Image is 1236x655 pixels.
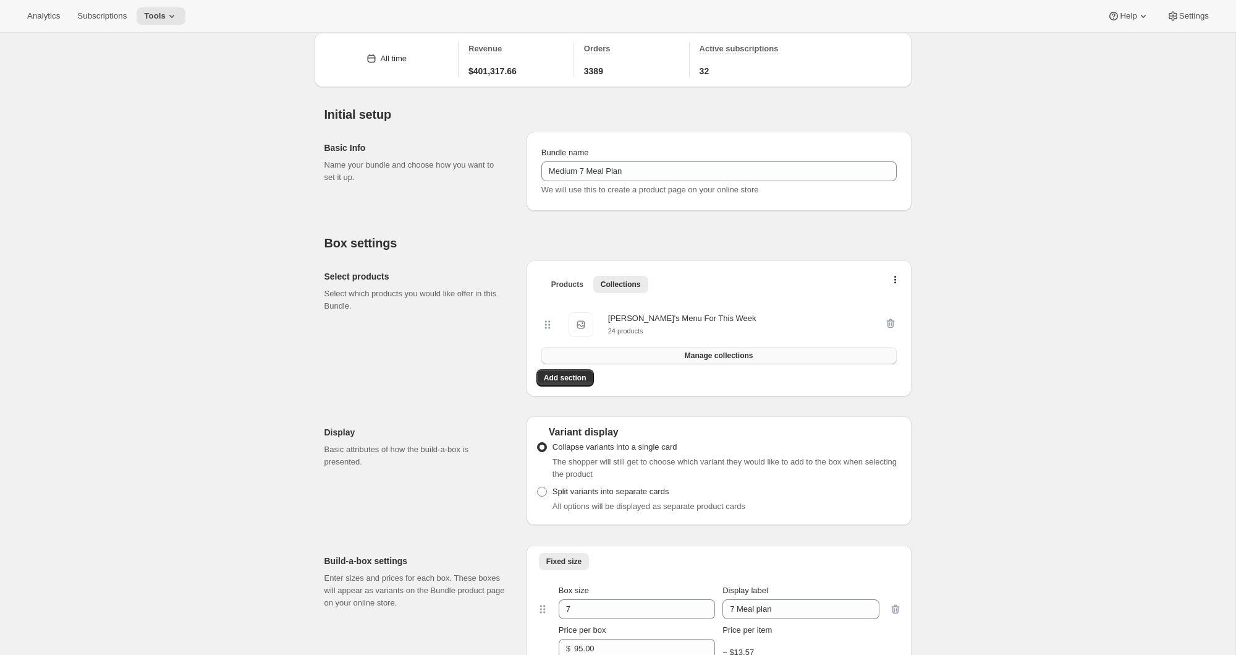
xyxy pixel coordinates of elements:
div: [PERSON_NAME]'s Menu For This Week [608,312,756,325]
input: Box size [559,599,696,619]
h2: Basic Info [324,142,507,154]
span: We will use this to create a product page on your online store [541,185,759,194]
span: Products [551,280,583,289]
h2: Display [324,426,507,439]
span: Active subscriptions [700,44,779,53]
button: Subscriptions [70,7,134,25]
span: Price per box [559,625,606,635]
input: ie. Smoothie box [541,161,897,181]
span: Bundle name [541,148,589,157]
small: 24 products [608,327,643,335]
button: Add section [536,369,594,387]
span: Display label [722,586,768,595]
span: 32 [700,65,709,77]
p: Name your bundle and choose how you want to set it up. [324,159,507,184]
span: Tools [144,11,166,21]
h2: Select products [324,270,507,283]
span: Manage collections [685,351,753,361]
span: Analytics [27,11,60,21]
span: The shopper will still get to choose which variant they would like to add to the box when selecti... [552,457,897,479]
span: Help [1120,11,1137,21]
div: All time [380,53,407,65]
span: $401,317.66 [468,65,517,77]
button: Analytics [20,7,67,25]
p: Enter sizes and prices for each box. These boxes will appear as variants on the Bundle product pa... [324,572,507,609]
input: Display label [722,599,879,619]
span: Collapse variants into a single card [552,442,677,452]
div: Variant display [536,426,902,439]
h2: Box settings [324,236,912,250]
button: Settings [1159,7,1216,25]
span: Settings [1179,11,1209,21]
p: Basic attributes of how the build-a-box is presented. [324,443,507,468]
span: Orders [584,44,611,53]
span: $ [566,644,570,653]
button: Tools [137,7,185,25]
span: Box size [559,586,589,595]
h2: Initial setup [324,107,912,122]
button: Help [1100,7,1156,25]
span: Split variants into separate cards [552,487,669,496]
div: Price per item [722,624,879,636]
p: Select which products you would like offer in this Bundle. [324,288,507,312]
span: All options will be displayed as separate product cards [552,502,745,511]
span: Subscriptions [77,11,127,21]
span: Collections [601,280,641,289]
button: Manage collections [541,347,897,364]
span: Revenue [468,44,502,53]
h2: Build-a-box settings [324,555,507,567]
span: 3389 [584,65,603,77]
span: Add section [544,373,586,383]
span: Fixed size [546,557,582,567]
